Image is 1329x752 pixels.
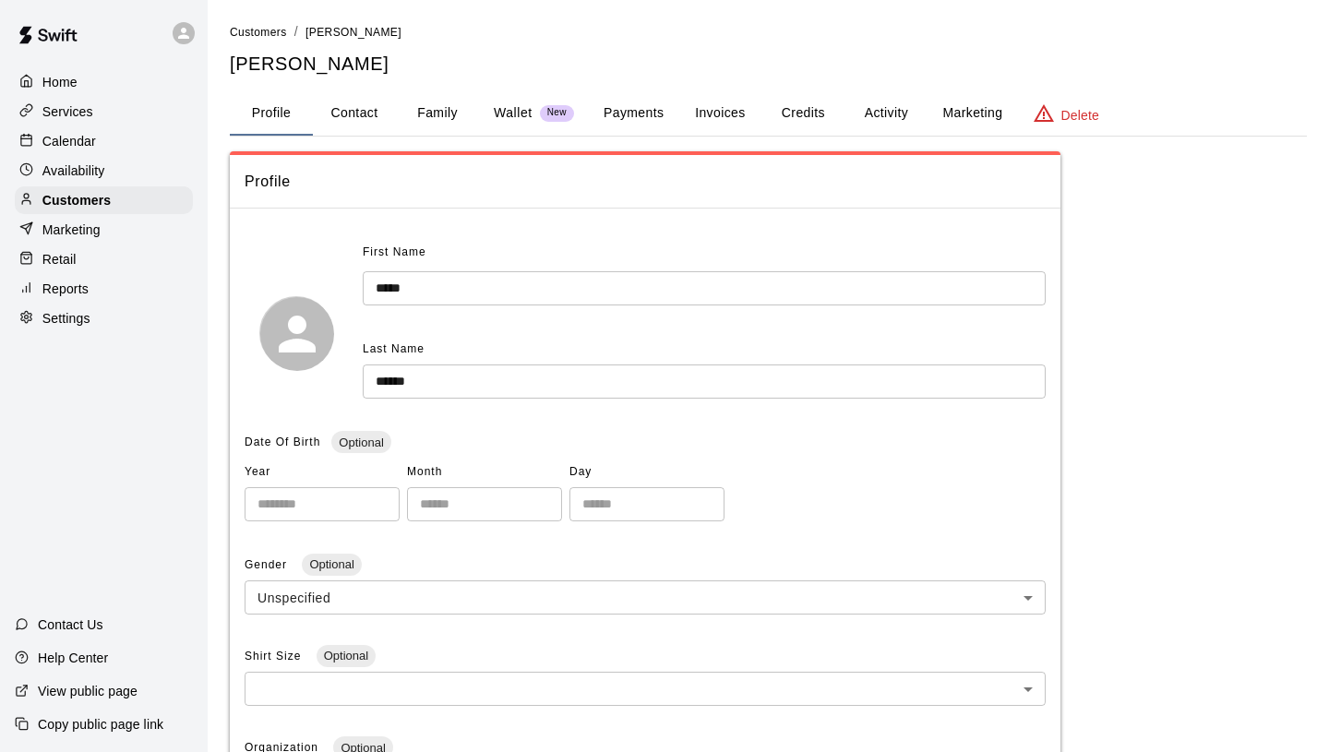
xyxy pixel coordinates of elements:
p: Services [42,102,93,121]
a: Customers [230,24,287,39]
div: Unspecified [245,580,1046,615]
p: Customers [42,191,111,209]
li: / [294,22,298,42]
p: Availability [42,161,105,180]
span: Customers [230,26,287,39]
span: Profile [245,170,1046,194]
p: Calendar [42,132,96,150]
button: Marketing [928,91,1017,136]
p: Settings [42,309,90,328]
a: Settings [15,304,193,332]
button: Activity [844,91,928,136]
span: Optional [331,436,390,449]
button: Family [396,91,479,136]
p: Contact Us [38,615,103,634]
span: New [540,107,574,119]
span: [PERSON_NAME] [305,26,401,39]
a: Calendar [15,127,193,155]
p: Help Center [38,649,108,667]
div: basic tabs example [230,91,1307,136]
span: Optional [317,649,376,662]
button: Credits [761,91,844,136]
p: Delete [1061,106,1099,125]
button: Payments [589,91,678,136]
span: Year [245,458,400,487]
span: Optional [302,557,361,571]
span: Shirt Size [245,650,305,662]
button: Invoices [678,91,761,136]
span: Last Name [363,342,425,355]
a: Retail [15,245,193,273]
nav: breadcrumb [230,22,1307,42]
span: Date Of Birth [245,436,320,448]
a: Marketing [15,216,193,244]
a: Reports [15,275,193,303]
h5: [PERSON_NAME] [230,52,1307,77]
p: Retail [42,250,77,269]
a: Services [15,98,193,125]
p: Copy public page link [38,715,163,734]
span: First Name [363,238,426,268]
p: Wallet [494,103,533,123]
span: Day [569,458,724,487]
a: Availability [15,157,193,185]
a: Home [15,68,193,96]
a: Customers [15,186,193,214]
p: Marketing [42,221,101,239]
span: Gender [245,558,291,571]
p: View public page [38,682,138,700]
button: Profile [230,91,313,136]
button: Contact [313,91,396,136]
p: Home [42,73,78,91]
p: Reports [42,280,89,298]
span: Month [407,458,562,487]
